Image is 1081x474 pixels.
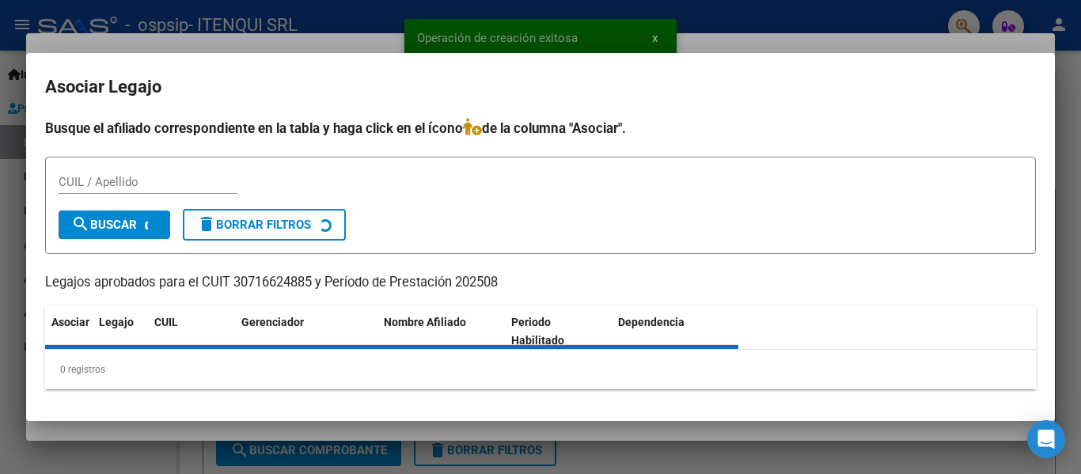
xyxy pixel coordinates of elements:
span: Gerenciador [241,316,304,328]
datatable-header-cell: Gerenciador [235,305,377,358]
datatable-header-cell: Dependencia [612,305,739,358]
span: Asociar [51,316,89,328]
datatable-header-cell: Nombre Afiliado [377,305,505,358]
datatable-header-cell: Periodo Habilitado [505,305,612,358]
span: Dependencia [618,316,685,328]
button: Buscar [59,210,170,239]
h2: Asociar Legajo [45,72,1036,102]
mat-icon: delete [197,214,216,233]
mat-icon: search [71,214,90,233]
datatable-header-cell: Asociar [45,305,93,358]
span: Borrar Filtros [197,218,311,232]
span: Nombre Afiliado [384,316,466,328]
div: 0 registros [45,350,1036,389]
button: Borrar Filtros [183,209,346,241]
p: Legajos aprobados para el CUIT 30716624885 y Período de Prestación 202508 [45,273,1036,293]
span: Periodo Habilitado [511,316,564,347]
span: Buscar [71,218,137,232]
span: CUIL [154,316,178,328]
datatable-header-cell: CUIL [148,305,235,358]
datatable-header-cell: Legajo [93,305,148,358]
span: Legajo [99,316,134,328]
h4: Busque el afiliado correspondiente en la tabla y haga click en el ícono de la columna "Asociar". [45,118,1036,138]
div: Open Intercom Messenger [1027,420,1065,458]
